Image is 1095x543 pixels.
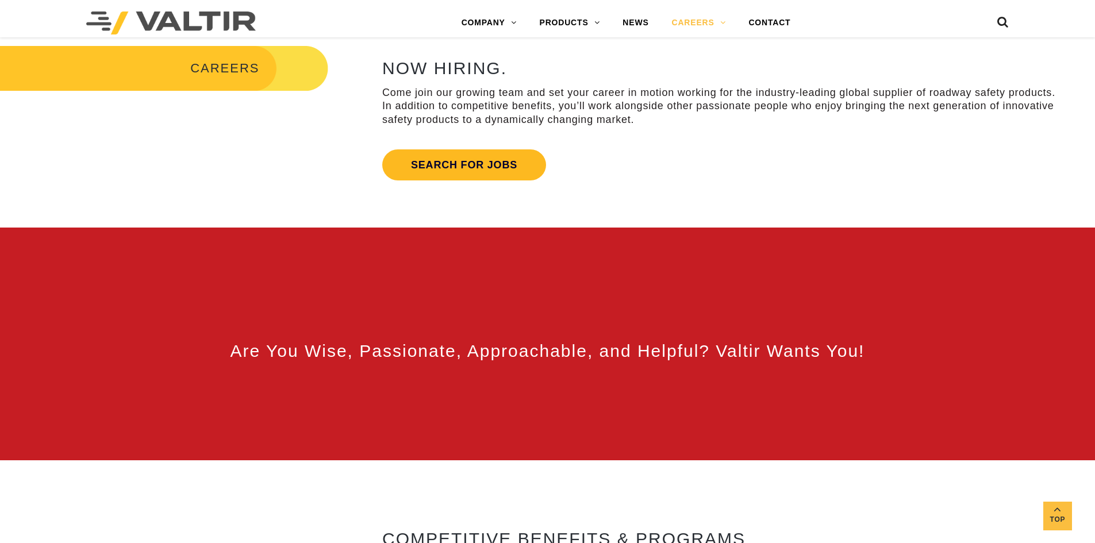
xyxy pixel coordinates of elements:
[230,341,865,360] span: Are You Wise, Passionate, Approachable, and Helpful? Valtir Wants You!
[1043,502,1072,530] a: Top
[611,11,660,34] a: NEWS
[450,11,528,34] a: COMPANY
[737,11,802,34] a: CONTACT
[86,11,256,34] img: Valtir
[660,11,737,34] a: CAREERS
[382,59,1064,78] h2: NOW HIRING.
[528,11,612,34] a: PRODUCTS
[382,149,546,180] a: Search for jobs
[382,86,1064,126] p: Come join our growing team and set your career in motion working for the industry-leading global ...
[1043,513,1072,526] span: Top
